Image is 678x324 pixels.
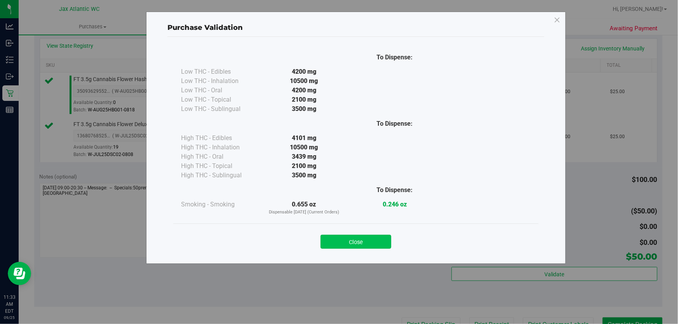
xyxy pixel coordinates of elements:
[259,209,349,216] p: Dispensable [DATE] (Current Orders)
[259,200,349,216] div: 0.655 oz
[181,67,259,76] div: Low THC - Edibles
[181,152,259,161] div: High THC - Oral
[259,161,349,171] div: 2100 mg
[259,95,349,104] div: 2100 mg
[181,161,259,171] div: High THC - Topical
[349,119,440,128] div: To Dispense:
[259,171,349,180] div: 3500 mg
[181,76,259,86] div: Low THC - Inhalation
[181,171,259,180] div: High THC - Sublingual
[383,201,407,208] strong: 0.246 oz
[181,95,259,104] div: Low THC - Topical
[259,104,349,114] div: 3500 mg
[259,67,349,76] div: 4200 mg
[181,200,259,209] div: Smoking - Smoking
[259,143,349,152] div: 10500 mg
[349,185,440,195] div: To Dispense:
[259,133,349,143] div: 4101 mg
[181,104,259,114] div: Low THC - Sublingual
[259,152,349,161] div: 3439 mg
[181,143,259,152] div: High THC - Inhalation
[8,262,31,285] iframe: Resource center
[181,133,259,143] div: High THC - Edibles
[167,23,243,32] span: Purchase Validation
[259,86,349,95] div: 4200 mg
[349,53,440,62] div: To Dispense:
[321,235,391,249] button: Close
[259,76,349,86] div: 10500 mg
[181,86,259,95] div: Low THC - Oral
